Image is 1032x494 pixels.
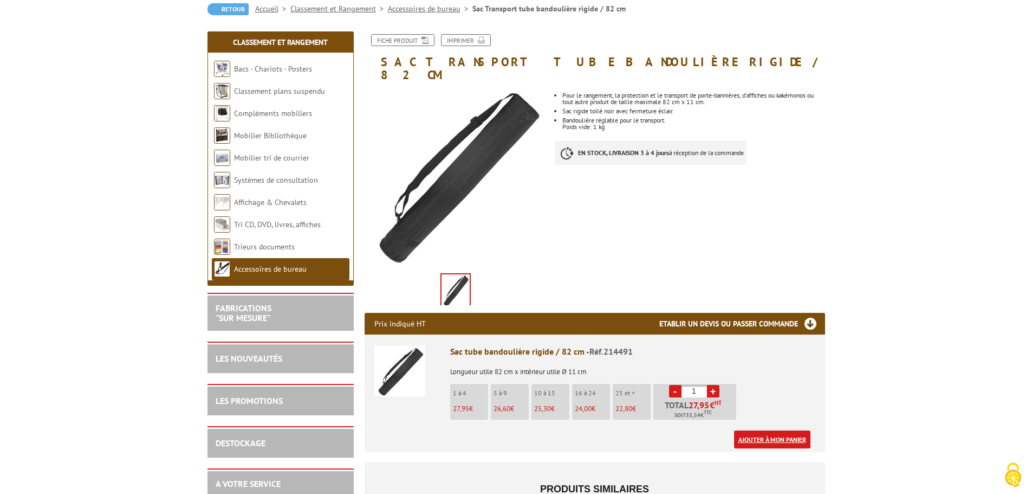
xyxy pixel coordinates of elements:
img: Tri CD, DVD, livres, affiches [214,216,230,233]
p: 16 à 24 [575,389,610,397]
p: Prix indiqué HT [374,313,426,335]
a: Classement plans suspendu [234,86,325,96]
img: Sac tube bandoulière rigide / 82 cm [374,345,425,396]
a: LES NOUVEAUTÉS [216,353,282,364]
span: 26,60 [494,404,510,413]
li: Sac rigide toilé noir avec fermeture éclair. [562,108,825,114]
span: 25,30 [534,404,551,413]
a: LES PROMOTIONS [216,395,283,406]
a: Accueil [255,4,290,14]
a: Bacs - Chariots - Posters [234,64,312,74]
a: Retour [207,3,249,15]
p: € [534,405,569,413]
li: Pour le rangement, la protection et le transport de porte-bannières, d'affiches ou kakémonos ou t... [562,92,825,105]
p: à réception de la commande [555,141,747,165]
a: Classement et Rangement [233,37,328,47]
img: Accessoires de bureau [214,261,230,277]
p: € [494,405,529,413]
a: Classement et Rangement [290,4,388,14]
img: Compléments mobiliers [214,105,230,121]
sup: TTC [704,409,712,415]
a: Systèmes de consultation [234,175,318,185]
p: € [575,405,610,413]
span: 22,80 [615,404,632,413]
a: Compléments mobiliers [234,108,312,118]
span: Réf.214491 [589,346,633,357]
sup: HT [715,399,722,407]
img: Trieurs documents [214,239,230,255]
h2: A votre service [216,479,346,489]
a: FABRICATIONS"Sur Mesure" [216,303,271,323]
p: Longueur utile 82 cm x intérieur utile Ø 11 cm [450,361,815,376]
a: Mobilier tri de courrier [234,153,309,163]
a: Accessoires de bureau [388,4,472,14]
a: DESTOCKAGE [216,438,265,448]
span: € [710,401,715,409]
li: Bandoulière réglable pour le transport. Poids vide: 1 kg [562,117,825,130]
span: 33,54 [686,411,700,420]
span: Soit € [674,411,712,420]
h3: Etablir un devis ou passer commande [659,313,825,335]
img: Mobilier tri de courrier [214,150,230,166]
img: Bacs - Chariots - Posters [214,61,230,77]
li: Sac Transport tube bandoulière rigide / 82 cm [472,3,626,14]
div: Sac tube bandoulière rigide / 82 cm - [450,345,815,358]
img: Affichage & Chevalets [214,194,230,210]
a: Tri CD, DVD, livres, affiches [234,220,321,229]
span: 24,00 [575,404,592,413]
p: 10 à 15 [534,389,569,397]
a: Imprimer [441,34,491,46]
a: + [707,385,719,397]
p: 1 à 4 [453,389,488,397]
img: accessoires_214491.jpg [365,87,547,270]
a: Affichage & Chevalets [234,197,307,207]
a: Ajouter à mon panier [734,431,810,448]
span: 27,95 [453,404,469,413]
img: Systèmes de consultation [214,172,230,188]
p: € [615,405,651,413]
p: 25 et + [615,389,651,397]
p: 5 à 9 [494,389,529,397]
h1: Sac Transport tube bandoulière rigide / 82 cm [356,34,833,81]
a: - [669,385,681,397]
img: Mobilier Bibliothèque [214,127,230,144]
p: Total [656,401,736,420]
a: Mobilier Bibliothèque [234,131,307,140]
strong: EN STOCK, LIVRAISON 3 à 4 jours [578,149,669,157]
img: accessoires_214491.jpg [442,274,470,308]
img: Classement plans suspendu [214,83,230,99]
span: 27,95 [689,401,710,409]
a: Fiche produit [371,34,434,46]
a: Accessoires de bureau [234,264,307,274]
button: Cookies (fenêtre modale) [994,457,1032,494]
a: Trieurs documents [234,242,295,252]
p: € [453,405,488,413]
img: Cookies (fenêtre modale) [999,461,1027,489]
